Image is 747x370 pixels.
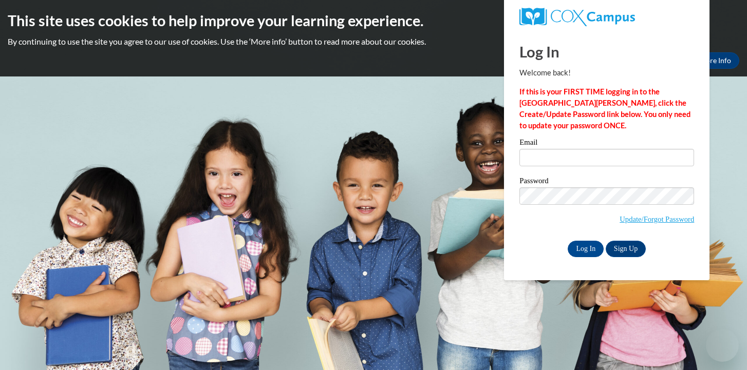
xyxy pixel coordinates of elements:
strong: If this is your FIRST TIME logging in to the [GEOGRAPHIC_DATA][PERSON_NAME], click the Create/Upd... [519,87,690,130]
label: Email [519,139,694,149]
label: Password [519,177,694,187]
img: COX Campus [519,8,634,26]
a: COX Campus [519,8,694,26]
a: Update/Forgot Password [620,215,694,223]
p: Welcome back! [519,67,694,79]
h2: This site uses cookies to help improve your learning experience. [8,10,739,31]
a: More Info [691,52,739,69]
a: Sign Up [606,241,646,257]
iframe: Button to launch messaging window [706,329,739,362]
h1: Log In [519,41,694,62]
input: Log In [568,241,604,257]
p: By continuing to use the site you agree to our use of cookies. Use the ‘More info’ button to read... [8,36,739,47]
